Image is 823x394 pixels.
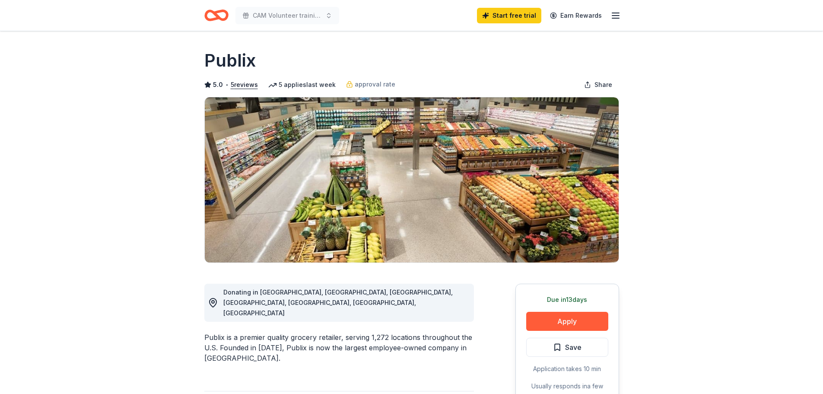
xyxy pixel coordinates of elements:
[213,80,223,90] span: 5.0
[594,80,612,90] span: Share
[577,76,619,93] button: Share
[223,288,453,317] span: Donating in [GEOGRAPHIC_DATA], [GEOGRAPHIC_DATA], [GEOGRAPHIC_DATA], [GEOGRAPHIC_DATA], [GEOGRAPH...
[526,338,608,357] button: Save
[235,7,339,24] button: CAM Volunteer training 2025
[346,79,395,90] a: approval rate
[526,312,608,331] button: Apply
[204,332,474,363] div: Publix is a premier quality grocery retailer, serving 1,272 locations throughout the U.S. Founded...
[477,8,541,23] a: Start free trial
[526,295,608,305] div: Due in 13 days
[205,97,619,263] img: Image for Publix
[225,81,228,88] span: •
[355,79,395,90] span: approval rate
[253,10,322,21] span: CAM Volunteer training 2025
[231,80,258,90] button: 5reviews
[204,48,256,73] h1: Publix
[526,364,608,374] div: Application takes 10 min
[268,80,336,90] div: 5 applies last week
[204,5,229,26] a: Home
[545,8,607,23] a: Earn Rewards
[565,342,582,353] span: Save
